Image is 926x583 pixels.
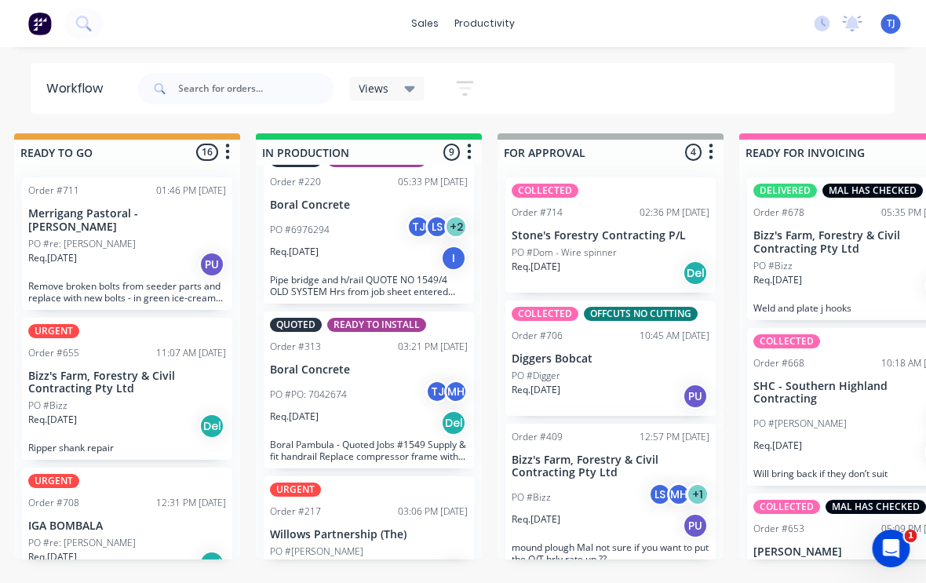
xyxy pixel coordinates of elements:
div: 02:36 PM [DATE] [640,206,710,220]
div: MAL HAS CHECKED [823,184,924,198]
div: DELIVERED [754,184,818,198]
div: + 2 [445,215,468,239]
p: Req. [DATE] [271,559,319,573]
p: Req. [DATE] [512,512,561,527]
div: 12:57 PM [DATE] [640,430,710,444]
div: URGENTOrder #65511:07 AM [DATE]Bizz's Farm, Forestry & Civil Contracting Pty LtdPO #BizzReq.[DATE... [23,318,233,461]
div: Order #71101:46 PM [DATE]Merrigang Pastoral - [PERSON_NAME]PO #re: [PERSON_NAME]Req.[DATE]PURemov... [23,177,233,310]
div: 11:07 AM [DATE] [157,346,227,360]
div: MH [668,483,691,506]
div: Order #678 [754,206,805,220]
p: Req. [DATE] [512,260,561,274]
div: Order #409 [512,430,563,444]
div: 03:06 PM [DATE] [399,505,468,519]
div: Order #220 [271,175,322,189]
p: PO #Dom - Wire spinner [512,246,618,260]
div: OFFCUTS NO CUTTING [585,307,698,321]
span: Views [359,80,389,97]
p: Diggers Bobcat [512,352,710,366]
p: PO #re: [PERSON_NAME] [29,237,137,251]
p: Bizz's Farm, Forestry & Civil Contracting Pty Ltd [512,454,710,480]
div: QUOTEDREADY TO INSTALLOrder #31303:21 PM [DATE]Boral ConcretePO #PO: 7042674TJMHReq.[DATE]DelBora... [264,312,475,468]
div: COLLECTEDOFFCUTS NO CUTTINGOrder #70610:45 AM [DATE]Diggers BobcatPO #DiggerReq.[DATE]PU [506,301,716,416]
div: Order #217 [271,505,322,519]
p: PO #PO: 7042674 [271,388,348,402]
div: QUOTED [271,318,323,332]
div: Del [200,414,225,439]
div: PU [684,384,709,409]
input: Search for orders... [179,73,334,104]
p: Stone's Forestry Contracting P/L [512,229,710,242]
p: PO #[PERSON_NAME] [271,545,364,559]
div: COLLECTED [754,334,821,348]
div: Order #40912:57 PM [DATE]Bizz's Farm, Forestry & Civil Contracting Pty LtdPO #BizzLSMH+1Req.[DATE... [506,424,716,572]
div: sales [403,12,447,35]
div: Del [200,551,225,576]
p: Pipe bridge and h/rail QUOTE NO 1549/4 OLD SYSTEM Hrs from job sheet entered manually but not mat... [271,274,468,297]
div: COLLECTEDOrder #71402:36 PM [DATE]Stone's Forestry Contracting P/LPO #Dom - Wire spinnerReq.[DATE... [506,177,716,293]
div: Order #653 [754,522,805,536]
p: Req. [DATE] [271,245,319,259]
div: Order #668 [754,356,805,370]
div: Order #714 [512,206,563,220]
div: LS [426,215,450,239]
div: Del [442,410,467,435]
div: Workflow [47,79,111,98]
p: Req. [DATE] [512,383,561,397]
div: URGENT [29,324,80,338]
p: Merrigang Pastoral - [PERSON_NAME] [29,207,227,234]
p: Ripper shank repair [29,442,227,454]
p: mound plough Mal not sure if you want to put the O/T hrly rate up ?? [512,541,710,565]
p: Bizz's Farm, Forestry & Civil Contracting Pty Ltd [29,370,227,396]
div: 03:21 PM [DATE] [399,340,468,354]
div: 05:33 PM [DATE] [399,175,468,189]
p: Req. [DATE] [754,273,803,287]
div: I [442,246,467,271]
p: Req. [DATE] [754,439,803,453]
p: Boral Concrete [271,199,468,212]
div: LS [649,483,673,506]
div: READY TO INSTALL [328,318,427,332]
div: PU [684,513,709,538]
span: TJ [887,16,895,31]
p: Willows Partnership (The) [271,528,468,541]
p: Req. [DATE] [271,410,319,424]
div: productivity [447,12,523,35]
p: IGA BOMBALA [29,519,227,533]
p: Remove broken bolts from seeder parts and replace with new bolts - in green ice-cream container o... [29,280,227,304]
div: Order #655 [29,346,80,360]
span: 1 [905,530,917,542]
div: Order #313 [271,340,322,354]
p: Req. [DATE] [29,413,78,427]
div: MH [445,380,468,403]
p: Boral Pambula - Quoted Jobs #1549 Supply & fit handrail Replace compressor frame with hinged mesh... [271,439,468,462]
div: PU [200,252,225,277]
div: TJ [426,380,450,403]
p: PO #re: [PERSON_NAME] [29,536,137,550]
p: PO #Digger [512,369,561,383]
div: 01:46 PM [DATE] [157,184,227,198]
div: COLLECTED [754,500,821,514]
div: URGENT [29,474,80,488]
div: Del [684,261,709,286]
p: Req. [DATE] [29,550,78,564]
div: 12:31 PM [DATE] [157,496,227,510]
p: PO #Bizz [29,399,68,413]
div: COLLECTED [512,307,579,321]
div: TJ [407,215,431,239]
p: PO #6976294 [271,223,330,237]
img: Factory [28,12,52,35]
p: PO #Bizz [512,490,552,505]
div: Order #708 [29,496,80,510]
p: PO #[PERSON_NAME] [754,417,848,431]
div: Order #706 [512,329,563,343]
iframe: Intercom live chat [873,530,910,567]
div: COLLECTED [512,184,579,198]
div: 10:45 AM [DATE] [640,329,710,343]
div: + 1 [687,483,710,506]
div: URGENT [271,483,322,497]
div: QUOTEDREADY TO INSTALLOrder #22005:33 PM [DATE]Boral ConcretePO #6976294TJLS+2Req.[DATE]IPipe bri... [264,147,475,304]
p: Boral Concrete [271,363,468,377]
p: Req. [DATE] [29,251,78,265]
div: Order #711 [29,184,80,198]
